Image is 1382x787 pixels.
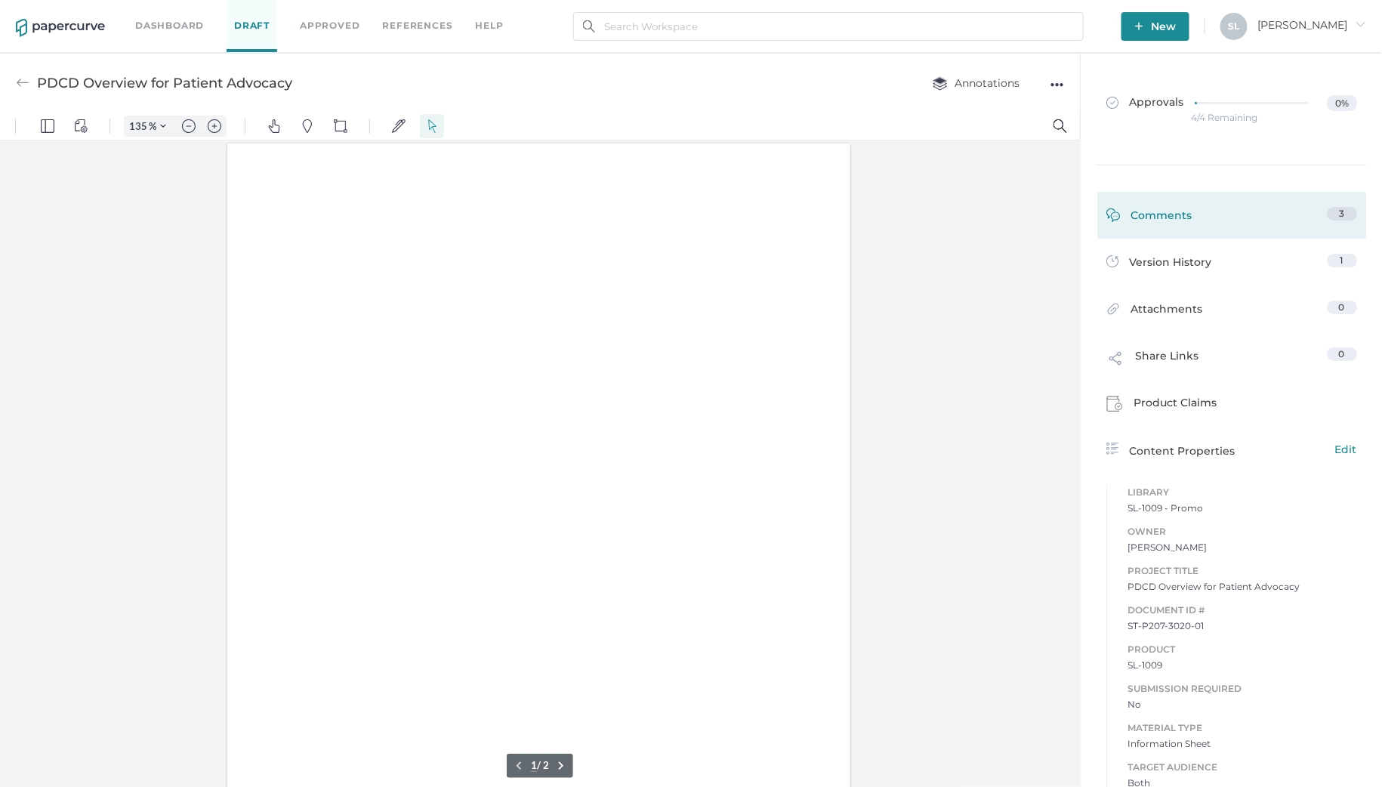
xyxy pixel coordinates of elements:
[1106,347,1357,376] a: Share Links0
[1121,12,1189,41] button: New
[1128,736,1357,752] span: Information Sheet
[1106,441,1357,459] div: Content Properties
[1106,97,1118,109] img: approved-grey.341b8de9.svg
[300,17,359,34] a: Approved
[1106,301,1357,324] a: Attachments0
[182,7,196,20] img: default-minus.svg
[160,11,166,17] img: chevron.svg
[933,76,948,91] img: annotation-layers.cc6d0e6b.svg
[16,19,105,37] img: papercurve-logo-colour.7244d18c.svg
[1339,301,1345,313] span: 0
[149,8,156,20] span: %
[1050,74,1064,95] div: ●●●
[1048,2,1072,26] button: Search
[125,7,149,20] input: Set zoom
[1327,95,1356,111] span: 0%
[573,12,1084,41] input: Search Workspace
[531,647,537,659] input: Set page
[1106,441,1357,459] a: Content PropertiesEdit
[1106,208,1120,226] img: comment-icon-green.53608309.svg
[1339,208,1344,219] span: 3
[1128,759,1357,776] span: Target Audience
[583,20,595,32] img: search.bf03fe8b.svg
[1128,619,1357,634] span: ST-P207-3020-01
[420,2,444,26] button: Select
[1106,207,1357,230] a: Comments3
[334,7,347,20] img: shapes-icon.svg
[208,7,221,20] img: default-plus.svg
[1053,7,1067,20] img: default-magnifying-glass.svg
[1106,347,1199,376] div: Share Links
[552,644,570,662] button: Next page
[1106,207,1192,230] div: Comments
[476,17,504,34] div: help
[933,76,1020,90] span: Annotations
[1128,697,1357,712] span: No
[35,2,60,26] button: Panel
[1128,523,1357,540] span: Owner
[151,3,175,24] button: Zoom Controls
[531,647,549,659] form: / 2
[1106,255,1118,270] img: versions-icon.ee5af6b0.svg
[392,7,406,20] img: default-sign.svg
[1128,658,1357,673] span: SL-1009
[1106,254,1357,275] a: Version History1
[1106,95,1184,112] span: Approvals
[1106,302,1120,319] img: attachments-icon.0dd0e375.svg
[1128,540,1357,555] span: [PERSON_NAME]
[1128,484,1357,501] span: Library
[1135,22,1143,30] img: plus-white.e19ec114.svg
[1135,12,1176,41] span: New
[135,17,204,34] a: Dashboard
[267,7,281,20] img: default-pan.svg
[1097,80,1366,138] a: Approvals0%
[74,7,88,20] img: default-viewcontrols.svg
[301,7,314,20] img: default-pin.svg
[37,69,292,97] div: PDCD Overview for Patient Advocacy
[510,644,528,662] button: Previous page
[41,7,54,20] img: default-leftsidepanel.svg
[1106,349,1124,372] img: share-link-icon.af96a55c.svg
[1258,18,1366,32] span: [PERSON_NAME]
[69,2,93,26] button: View Controls
[1128,641,1357,658] span: Product
[262,2,286,26] button: Pan
[1128,602,1357,619] span: Document ID #
[1128,681,1357,697] span: Submission Required
[295,2,319,26] button: Pins
[16,76,29,90] img: back-arrow-grey.72011ae3.svg
[329,2,353,26] button: Shapes
[1106,394,1357,417] a: Product Claims
[387,2,411,26] button: Signatures
[1340,255,1343,266] span: 1
[425,7,439,20] img: default-select.svg
[1106,396,1123,412] img: claims-icon.71597b81.svg
[1339,348,1345,360] span: 0
[1229,20,1240,32] span: S L
[1106,254,1212,275] div: Version History
[383,17,453,34] a: References
[1128,563,1357,579] span: Project Title
[1128,579,1357,594] span: PDCD Overview for Patient Advocacy
[177,3,201,24] button: Zoom out
[1106,301,1203,324] div: Attachments
[1106,394,1217,417] div: Product Claims
[1356,19,1366,29] i: arrow_right
[1335,441,1357,458] span: Edit
[1106,443,1118,455] img: content-properties-icon.34d20aed.svg
[1128,501,1357,516] span: SL-1009 - Promo
[918,69,1035,97] button: Annotations
[202,3,227,24] button: Zoom in
[1128,720,1357,736] span: Material Type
